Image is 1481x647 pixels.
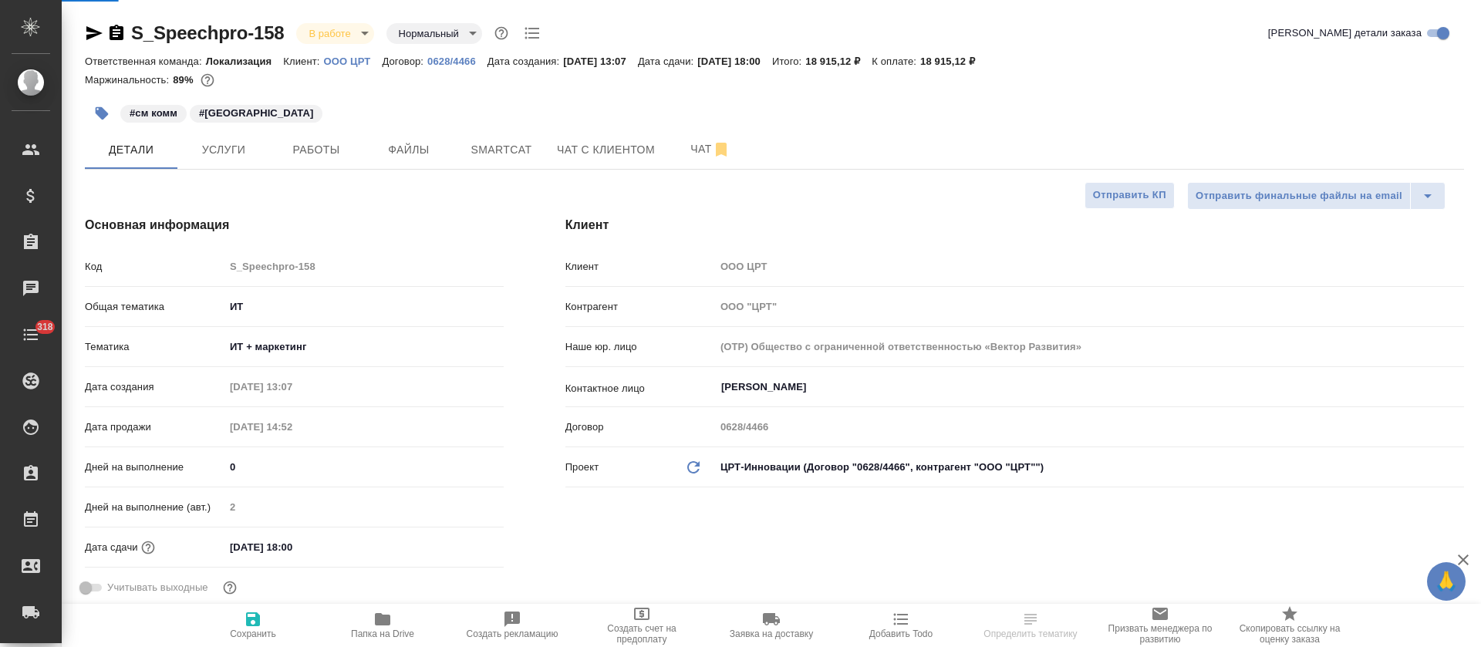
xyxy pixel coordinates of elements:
[697,56,772,67] p: [DATE] 18:00
[715,255,1464,278] input: Пустое поле
[565,381,715,396] p: Контактное лицо
[85,216,504,234] h4: Основная информация
[220,578,240,598] button: Выбери, если сб и вс нужно считать рабочими днями для выполнения заказа.
[224,376,359,398] input: Пустое поле
[715,454,1464,480] div: ЦРТ-Инновации (Договор "0628/4466", контрагент "ООО "ЦРТ"")
[85,339,224,355] p: Тематика
[1187,182,1446,210] div: split button
[983,628,1077,639] span: Определить тематику
[324,56,383,67] p: OOO ЦРТ
[1225,604,1354,647] button: Скопировать ссылку на оценку заказа
[283,56,323,67] p: Клиент:
[197,70,218,90] button: 1702.46 RUB;
[85,96,119,130] button: Добавить тэг
[206,56,284,67] p: Локализация
[224,334,504,360] div: ИТ + маркетинг
[673,140,747,159] span: Чат
[577,604,707,647] button: Создать счет на предоплату
[85,24,103,42] button: Скопировать ссылку для ЯМессенджера
[224,255,504,278] input: Пустое поле
[28,319,62,335] span: 318
[1095,604,1225,647] button: Призвать менеджера по развитию
[85,379,224,395] p: Дата создания
[487,56,563,67] p: Дата создания:
[107,580,208,595] span: Учитывать выходные
[966,604,1095,647] button: Определить тематику
[382,56,427,67] p: Договор:
[85,299,224,315] p: Общая тематика
[351,628,414,639] span: Папка на Drive
[565,299,715,315] p: Контрагент
[199,106,313,121] p: #[GEOGRAPHIC_DATA]
[85,420,224,435] p: Дата продажи
[715,416,1464,438] input: Пустое поле
[372,140,446,160] span: Файлы
[1268,25,1422,41] span: [PERSON_NAME] детали заказа
[188,106,324,119] span: порт бразил
[224,496,504,518] input: Пустое поле
[565,259,715,275] p: Клиент
[565,339,715,355] p: Наше юр. лицо
[4,315,58,354] a: 318
[130,106,177,121] p: #см комм
[318,604,447,647] button: Папка на Drive
[1093,187,1166,204] span: Отправить КП
[638,56,697,67] p: Дата сдачи:
[836,604,966,647] button: Добавить Todo
[712,140,730,159] svg: Отписаться
[586,623,697,645] span: Создать счет на предоплату
[730,628,813,639] span: Заявка на доставку
[107,24,126,42] button: Скопировать ссылку
[447,604,577,647] button: Создать рекламацию
[1196,187,1402,205] span: Отправить финальные файлы на email
[187,140,261,160] span: Услуги
[772,56,805,67] p: Итого:
[173,74,197,86] p: 89%
[1433,565,1459,598] span: 🙏
[119,106,188,119] span: см комм
[467,628,558,639] span: Создать рекламацию
[230,628,276,639] span: Сохранить
[715,335,1464,358] input: Пустое поле
[1085,182,1175,209] button: Отправить КП
[715,295,1464,318] input: Пустое поле
[394,27,464,40] button: Нормальный
[557,140,655,160] span: Чат с клиентом
[1234,623,1345,645] span: Скопировать ссылку на оценку заказа
[563,56,638,67] p: [DATE] 13:07
[138,537,158,558] button: Если добавить услуги и заполнить их объемом, то дата рассчитается автоматически
[1456,386,1459,389] button: Open
[869,628,933,639] span: Добавить Todo
[707,604,836,647] button: Заявка на доставку
[85,259,224,275] p: Код
[85,460,224,475] p: Дней на выполнение
[565,420,715,435] p: Договор
[224,456,504,478] input: ✎ Введи что-нибудь
[386,23,482,44] div: В работе
[94,140,168,160] span: Детали
[872,56,920,67] p: К оплате:
[224,416,359,438] input: Пустое поле
[85,500,224,515] p: Дней на выполнение (авт.)
[304,27,355,40] button: В работе
[427,54,487,67] a: 0628/4466
[85,540,138,555] p: Дата сдачи
[1105,623,1216,645] span: Призвать менеджера по развитию
[85,74,173,86] p: Маржинальность:
[324,54,383,67] a: OOO ЦРТ
[491,23,511,43] button: Доп статусы указывают на важность/срочность заказа
[131,22,284,43] a: S_Speechpro-158
[188,604,318,647] button: Сохранить
[1427,562,1466,601] button: 🙏
[565,216,1464,234] h4: Клиент
[224,536,359,558] input: ✎ Введи что-нибудь
[805,56,872,67] p: 18 915,12 ₽
[427,56,487,67] p: 0628/4466
[565,460,599,475] p: Проект
[85,56,206,67] p: Ответственная команда:
[279,140,353,160] span: Работы
[224,294,504,320] div: ИТ
[920,56,987,67] p: 18 915,12 ₽
[464,140,538,160] span: Smartcat
[521,22,544,45] button: Todo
